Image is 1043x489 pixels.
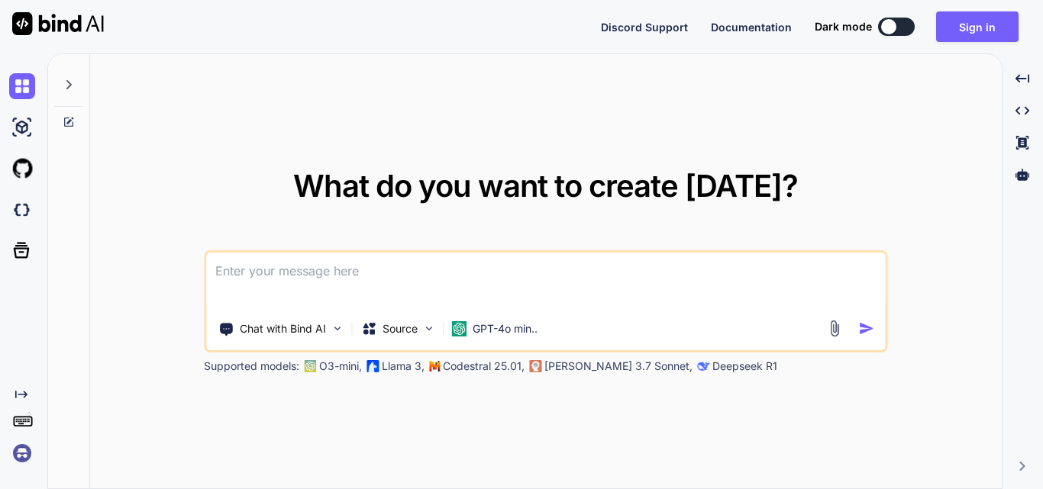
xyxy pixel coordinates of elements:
[331,322,344,335] img: Pick Tools
[936,11,1019,42] button: Sign in
[451,321,467,336] img: GPT-4o mini
[711,19,792,35] button: Documentation
[304,360,316,372] img: GPT-4
[204,359,299,374] p: Supported models:
[529,360,541,372] img: claude
[9,156,35,182] img: githubLight
[697,360,709,372] img: claude
[712,359,777,374] p: Deepseek R1
[815,19,872,34] span: Dark mode
[825,320,843,337] img: attachment
[9,114,35,140] img: ai-studio
[319,359,362,374] p: O3-mini,
[429,361,440,372] img: Mistral-AI
[382,359,425,374] p: Llama 3,
[601,21,688,34] span: Discord Support
[544,359,693,374] p: [PERSON_NAME] 3.7 Sonnet,
[9,73,35,99] img: chat
[383,321,418,336] p: Source
[601,19,688,35] button: Discord Support
[443,359,525,374] p: Codestral 25.01,
[711,21,792,34] span: Documentation
[9,197,35,223] img: darkCloudIdeIcon
[858,320,874,336] img: icon
[422,322,435,335] img: Pick Models
[473,321,538,336] p: GPT-4o min..
[9,440,35,466] img: signin
[293,167,798,204] span: What do you want to create [DATE]?
[12,12,104,35] img: Bind AI
[240,321,326,336] p: Chat with Bind AI
[367,360,379,372] img: Llama2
